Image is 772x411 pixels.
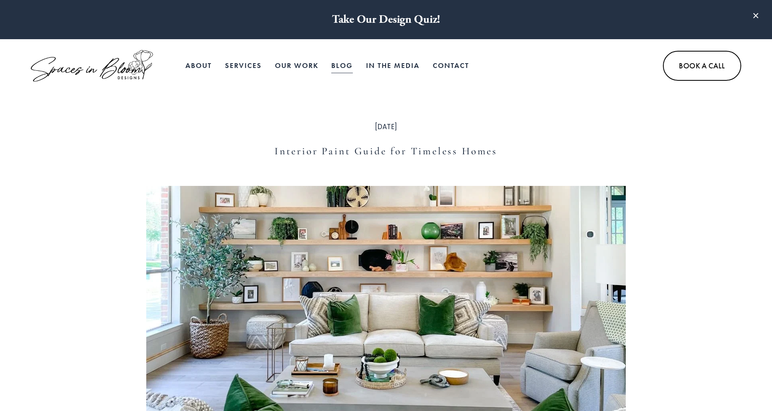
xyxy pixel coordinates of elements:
a: Book A Call [663,51,741,81]
a: Blog [331,58,353,74]
span: Services [225,58,262,73]
a: folder dropdown [225,58,262,74]
img: Spaces in Bloom Designs [31,50,153,82]
a: Contact [433,58,469,74]
a: Our Work [275,58,318,74]
span: [DATE] [375,122,397,132]
a: About [185,58,212,74]
h1: Interior Paint Guide for Timeless Homes [146,144,626,158]
a: In the Media [366,58,420,74]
